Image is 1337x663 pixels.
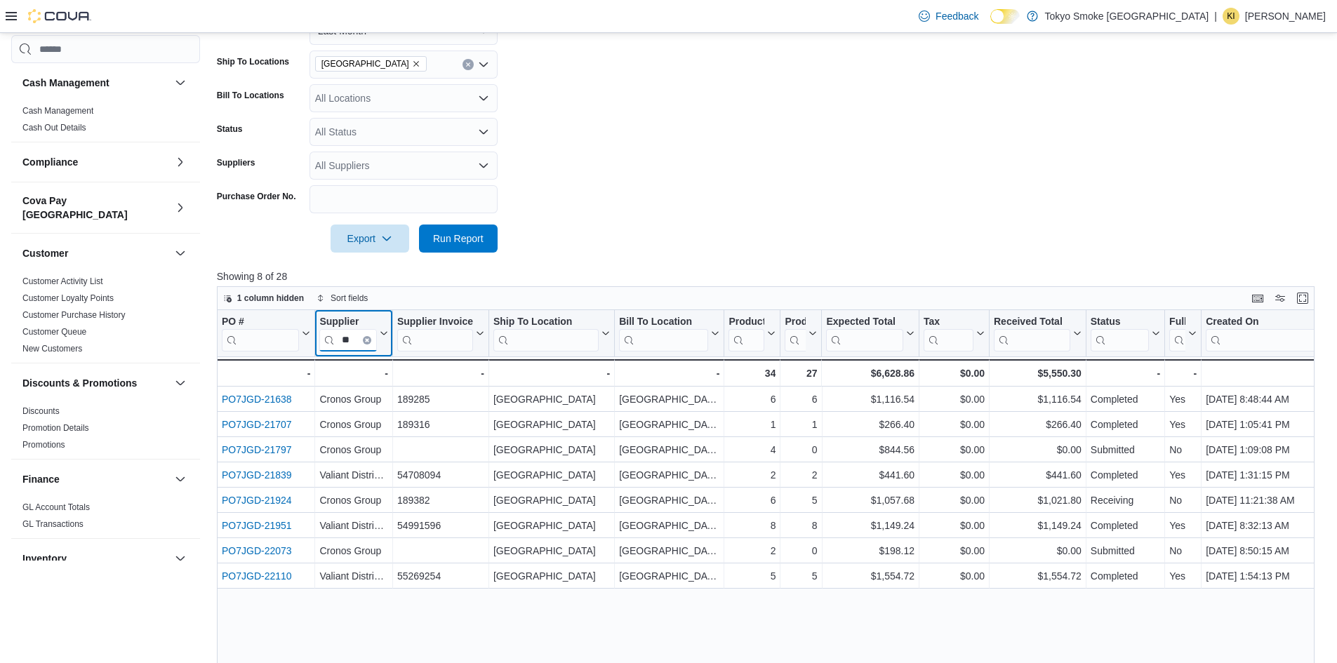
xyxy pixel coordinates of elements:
span: Meadow Lake Centre [315,56,427,72]
div: $1,149.24 [826,517,914,534]
div: Cronos Group [319,542,388,559]
button: Export [331,225,409,253]
a: PO7JGD-21707 [222,419,292,430]
button: Sort fields [311,290,373,307]
span: Discounts [22,406,60,417]
div: $1,554.72 [994,568,1082,584]
div: Cronos Group [319,441,388,458]
div: Cash Management [11,102,200,142]
div: Bill To Location [619,316,708,351]
button: Keyboard shortcuts [1249,290,1266,307]
div: Expected Total [826,316,903,329]
div: 5 [729,568,776,584]
div: Tax [924,316,973,329]
div: $6,628.86 [826,365,914,382]
button: Ship To Location [493,316,610,351]
div: No [1169,441,1197,458]
button: Compliance [172,154,189,170]
button: Enter fullscreen [1294,290,1311,307]
div: 189382 [397,492,484,509]
span: GL Transactions [22,518,84,530]
div: $0.00 [924,517,985,534]
div: [GEOGRAPHIC_DATA] [493,416,610,433]
div: $441.60 [994,467,1082,483]
div: - [319,365,388,382]
button: Expected Total [826,316,914,351]
div: 2 [785,467,817,483]
div: Finance [11,499,200,538]
div: 8 [785,517,817,534]
div: $198.12 [826,542,914,559]
div: $0.00 [924,416,985,433]
a: PO7JGD-22110 [222,570,292,582]
div: $0.00 [924,568,985,584]
div: 55269254 [397,568,484,584]
div: [GEOGRAPHIC_DATA] [619,492,719,509]
div: [GEOGRAPHIC_DATA] [619,441,719,458]
div: - [493,365,610,382]
div: $266.40 [826,416,914,433]
div: Supplier [319,316,377,351]
button: Bill To Location [619,316,719,351]
div: 8 [729,517,776,534]
span: KI [1227,8,1235,25]
button: Received Total [994,316,1082,351]
div: Receiving [1091,492,1160,509]
div: Completed [1091,416,1160,433]
div: $1,116.54 [826,391,914,408]
h3: Customer [22,246,68,260]
div: Products Received [785,316,806,351]
div: 2 [729,542,776,559]
div: 34 [729,365,776,382]
div: Supplier Invoice Number [397,316,473,329]
div: $1,021.80 [994,492,1082,509]
span: Customer Queue [22,326,86,337]
span: Feedback [936,9,978,23]
div: Products Ordered [729,316,764,351]
button: Remove Meadow Lake Centre from selection in this group [412,60,420,68]
a: Customer Loyalty Points [22,293,114,303]
button: Status [1091,316,1160,351]
span: Promotions [22,439,65,450]
div: [GEOGRAPHIC_DATA] [619,391,719,408]
a: PO7JGD-21797 [222,444,292,455]
p: Showing 8 of 28 [217,269,1326,283]
button: Clear input [463,59,474,70]
button: Inventory [22,551,169,565]
div: 6 [729,391,776,408]
div: [GEOGRAPHIC_DATA] [493,391,610,408]
div: Products Ordered [729,316,764,329]
div: Submitted [1091,542,1160,559]
div: 2 [729,467,776,483]
a: PO7JGD-21638 [222,394,292,405]
div: 1 [729,416,776,433]
a: Customer Purchase History [22,310,126,320]
button: Compliance [22,155,169,169]
div: Ship To Location [493,316,599,351]
div: 0 [785,441,817,458]
div: - [397,365,484,382]
div: Completed [1091,391,1160,408]
button: Cova Pay [GEOGRAPHIC_DATA] [22,194,169,222]
div: No [1169,542,1197,559]
button: Cova Pay [GEOGRAPHIC_DATA] [172,199,189,216]
a: Promotions [22,440,65,450]
button: SupplierClear input [319,316,388,351]
div: Status [1091,316,1149,329]
div: [GEOGRAPHIC_DATA] [619,416,719,433]
div: Tax [924,316,973,351]
div: 54708094 [397,467,484,483]
div: - [619,365,719,382]
a: PO7JGD-21924 [222,495,292,506]
span: Run Report [433,232,484,246]
button: Customer [172,245,189,262]
div: $5,550.30 [994,365,1082,382]
div: 189285 [397,391,484,408]
div: Yes [1169,517,1197,534]
button: Open list of options [478,59,489,70]
label: Suppliers [217,157,255,168]
div: [GEOGRAPHIC_DATA] [493,568,610,584]
a: Cash Management [22,106,93,116]
div: [GEOGRAPHIC_DATA] [619,467,719,483]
